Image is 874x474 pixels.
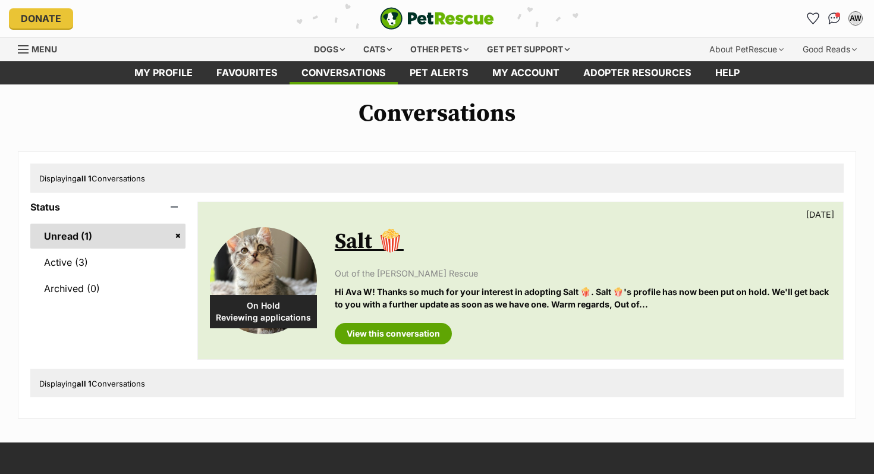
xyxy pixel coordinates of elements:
[571,61,703,84] a: Adopter resources
[39,379,145,388] span: Displaying Conversations
[703,61,752,84] a: Help
[30,276,186,301] a: Archived (0)
[803,9,865,28] ul: Account quick links
[210,295,317,328] div: On Hold
[30,250,186,275] a: Active (3)
[701,37,792,61] div: About PetRescue
[77,174,92,183] strong: all 1
[479,37,578,61] div: Get pet support
[380,7,494,30] img: logo-e224e6f780fb5917bec1dbf3a21bbac754714ae5b6737aabdf751b685950b380.svg
[30,202,186,212] header: Status
[9,8,73,29] a: Donate
[398,61,480,84] a: Pet alerts
[122,61,205,84] a: My profile
[402,37,477,61] div: Other pets
[846,9,865,28] button: My account
[39,174,145,183] span: Displaying Conversations
[335,228,404,255] a: Salt 🍿
[210,227,317,334] img: Salt 🍿
[306,37,353,61] div: Dogs
[380,7,494,30] a: PetRescue
[77,379,92,388] strong: all 1
[30,224,186,249] a: Unread (1)
[825,9,844,28] a: Conversations
[335,267,831,280] p: Out of the [PERSON_NAME] Rescue
[18,37,65,59] a: Menu
[480,61,571,84] a: My account
[355,37,400,61] div: Cats
[806,208,834,221] p: [DATE]
[828,12,841,24] img: chat-41dd97257d64d25036548639549fe6c8038ab92f7586957e7f3b1b290dea8141.svg
[210,312,317,324] span: Reviewing applications
[850,12,862,24] div: AW
[32,44,57,54] span: Menu
[290,61,398,84] a: conversations
[794,37,865,61] div: Good Reads
[335,323,452,344] a: View this conversation
[335,285,831,311] p: Hi Ava W! Thanks so much for your interest in adopting Salt 🍿. Salt 🍿's profile has now been put ...
[205,61,290,84] a: Favourites
[803,9,822,28] a: Favourites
